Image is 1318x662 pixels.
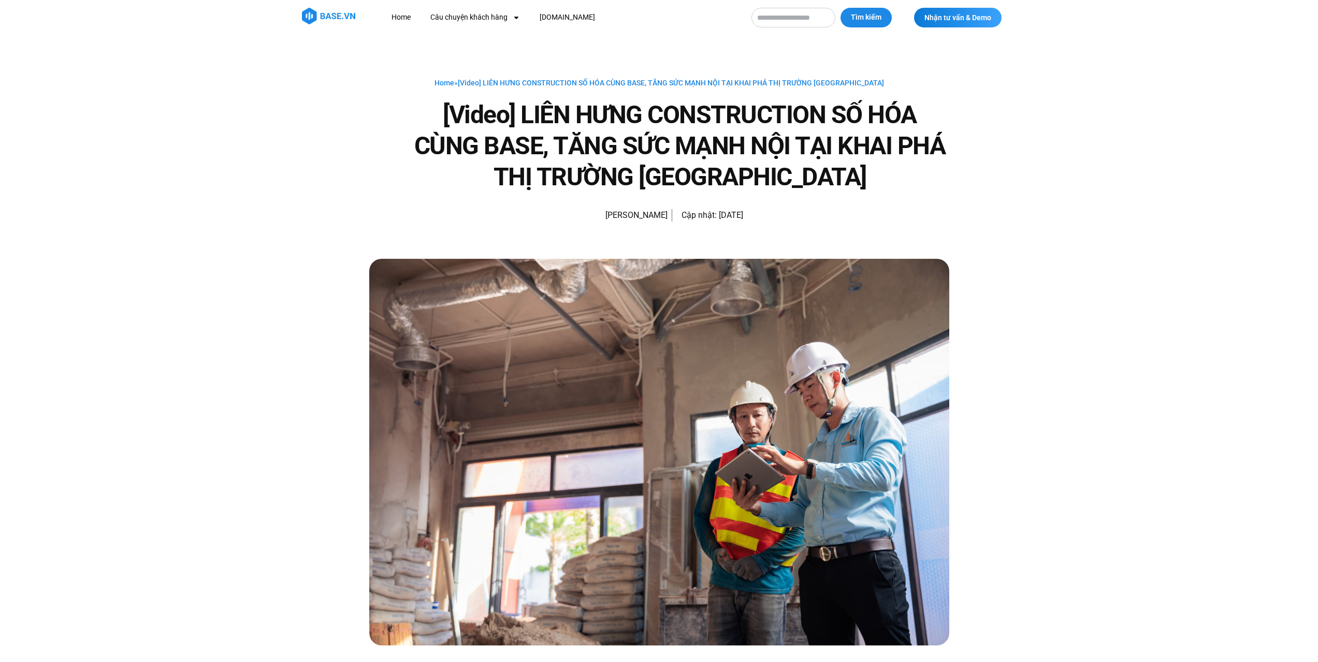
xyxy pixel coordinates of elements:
a: [DOMAIN_NAME] [532,8,603,27]
h1: [Video] LIÊN HƯNG CONSTRUCTION SỐ HÓA CÙNG BASE, TĂNG SỨC MẠNH NỘI TẠI KHAI PHÁ THỊ TRƯỜNG [GEOGR... [411,99,949,193]
a: Nhận tư vấn & Demo [914,8,1002,27]
span: [PERSON_NAME] [600,208,668,223]
a: Home [434,79,454,87]
span: Tìm kiếm [851,12,881,23]
a: Câu chuyện khách hàng [423,8,528,27]
span: Cập nhật: [682,210,717,220]
span: » [434,79,884,87]
button: Tìm kiếm [841,8,892,27]
span: Nhận tư vấn & Demo [924,14,991,21]
time: [DATE] [719,210,743,220]
a: Picture of Hạnh Hoàng [PERSON_NAME] [575,203,668,228]
a: Home [384,8,418,27]
span: [Video] LIÊN HƯNG CONSTRUCTION SỐ HÓA CÙNG BASE, TĂNG SỨC MẠNH NỘI TẠI KHAI PHÁ THỊ TRƯỜNG [GEOGR... [458,79,884,87]
nav: Menu [384,8,741,27]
